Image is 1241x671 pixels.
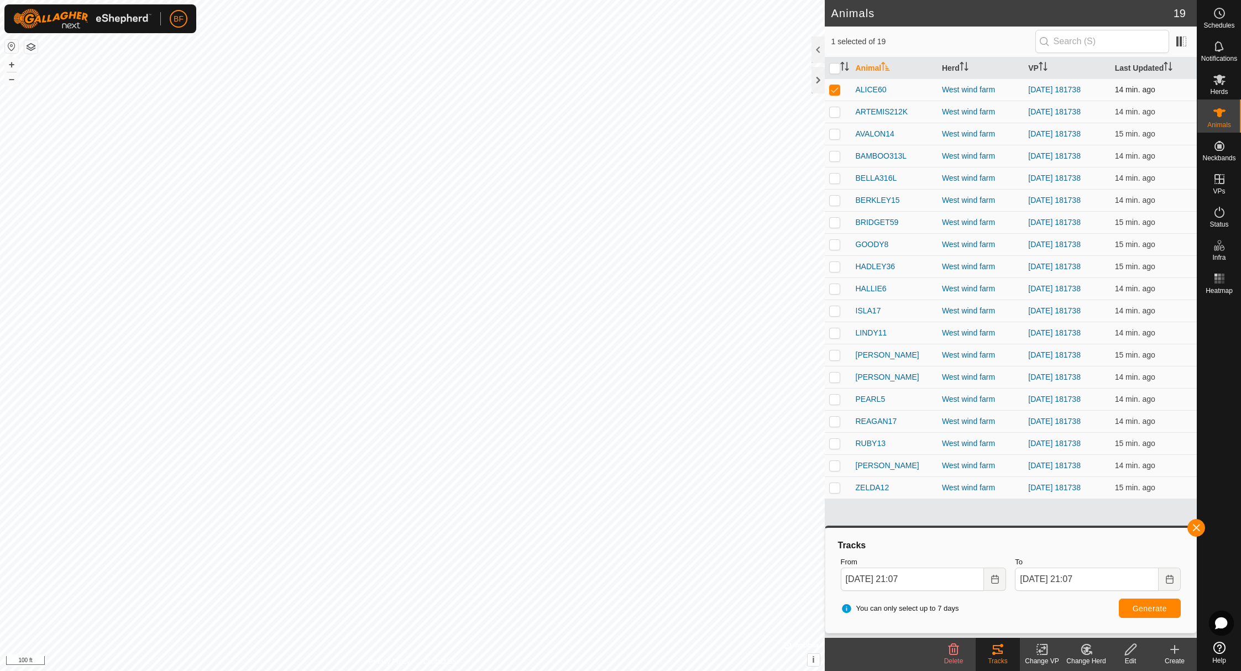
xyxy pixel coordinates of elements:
[938,57,1024,79] th: Herd
[24,40,38,54] button: Map Layers
[1028,439,1081,448] a: [DATE] 181738
[831,7,1174,20] h2: Animals
[856,460,919,471] span: [PERSON_NAME]
[1212,657,1226,664] span: Help
[1203,22,1234,29] span: Schedules
[856,150,907,162] span: BAMBOO313L
[1028,306,1081,315] a: [DATE] 181738
[976,656,1020,666] div: Tracks
[856,371,919,383] span: [PERSON_NAME]
[942,460,1019,471] div: West wind farm
[1115,129,1155,138] span: Aug 19, 2025 at 8:52 PM
[1115,439,1155,448] span: Aug 19, 2025 at 8:52 PM
[13,9,151,29] img: Gallagher Logo
[1159,568,1181,591] button: Choose Date
[5,40,18,53] button: Reset Map
[1028,262,1081,271] a: [DATE] 181738
[1115,262,1155,271] span: Aug 19, 2025 at 8:52 PM
[1028,85,1081,94] a: [DATE] 181738
[942,261,1019,272] div: West wind farm
[856,438,886,449] span: RUBY13
[1028,483,1081,492] a: [DATE] 181738
[1028,350,1081,359] a: [DATE] 181738
[1115,483,1155,492] span: Aug 19, 2025 at 8:52 PM
[836,539,1186,552] div: Tracks
[1197,637,1241,668] a: Help
[942,438,1019,449] div: West wind farm
[942,482,1019,494] div: West wind farm
[1210,88,1228,95] span: Herds
[1015,557,1181,568] label: To
[856,394,886,405] span: PEARL5
[944,657,964,665] span: Delete
[942,349,1019,361] div: West wind farm
[1115,328,1155,337] span: Aug 19, 2025 at 8:52 PM
[960,64,968,72] p-sorticon: Activate to sort
[1028,129,1081,138] a: [DATE] 181738
[1035,30,1169,53] input: Search (S)
[856,482,889,494] span: ZELDA12
[942,84,1019,96] div: West wind farm
[1115,196,1155,205] span: Aug 19, 2025 at 8:52 PM
[1028,417,1081,426] a: [DATE] 181738
[856,283,887,295] span: HALLIE6
[942,283,1019,295] div: West wind farm
[856,261,896,272] span: HADLEY36
[1115,218,1155,227] span: Aug 19, 2025 at 8:52 PM
[1111,57,1197,79] th: Last Updated
[1028,328,1081,337] a: [DATE] 181738
[369,657,410,667] a: Privacy Policy
[851,57,938,79] th: Animal
[1115,350,1155,359] span: Aug 19, 2025 at 8:52 PM
[1028,461,1081,470] a: [DATE] 181738
[942,195,1019,206] div: West wind farm
[841,603,959,614] span: You can only select up to 7 days
[856,84,887,96] span: ALICE60
[856,327,887,339] span: LINDY11
[1028,395,1081,403] a: [DATE] 181738
[942,172,1019,184] div: West wind farm
[856,349,919,361] span: [PERSON_NAME]
[1207,122,1231,128] span: Animals
[942,305,1019,317] div: West wind farm
[942,327,1019,339] div: West wind farm
[856,128,894,140] span: AVALON14
[1164,64,1172,72] p-sorticon: Activate to sort
[1153,656,1197,666] div: Create
[1115,417,1155,426] span: Aug 19, 2025 at 8:52 PM
[1209,221,1228,228] span: Status
[1028,284,1081,293] a: [DATE] 181738
[1020,656,1064,666] div: Change VP
[1108,656,1153,666] div: Edit
[942,239,1019,250] div: West wind farm
[1115,284,1155,293] span: Aug 19, 2025 at 8:52 PM
[856,172,897,184] span: BELLA316L
[174,13,184,25] span: BF
[942,106,1019,118] div: West wind farm
[1212,254,1226,261] span: Infra
[808,654,820,666] button: i
[1039,64,1048,72] p-sorticon: Activate to sort
[881,64,890,72] p-sorticon: Activate to sort
[1115,395,1155,403] span: Aug 19, 2025 at 8:52 PM
[1028,218,1081,227] a: [DATE] 181738
[5,72,18,86] button: –
[1115,174,1155,182] span: Aug 19, 2025 at 8:52 PM
[812,655,814,664] span: i
[1174,5,1186,22] span: 19
[831,36,1035,48] span: 1 selected of 19
[942,371,1019,383] div: West wind farm
[942,394,1019,405] div: West wind farm
[856,106,908,118] span: ARTEMIS212K
[1213,188,1225,195] span: VPs
[1064,656,1108,666] div: Change Herd
[1028,240,1081,249] a: [DATE] 181738
[942,416,1019,427] div: West wind farm
[1115,85,1155,94] span: Aug 19, 2025 at 8:52 PM
[423,657,455,667] a: Contact Us
[1115,373,1155,381] span: Aug 19, 2025 at 8:52 PM
[942,128,1019,140] div: West wind farm
[5,58,18,71] button: +
[1028,373,1081,381] a: [DATE] 181738
[1133,604,1167,613] span: Generate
